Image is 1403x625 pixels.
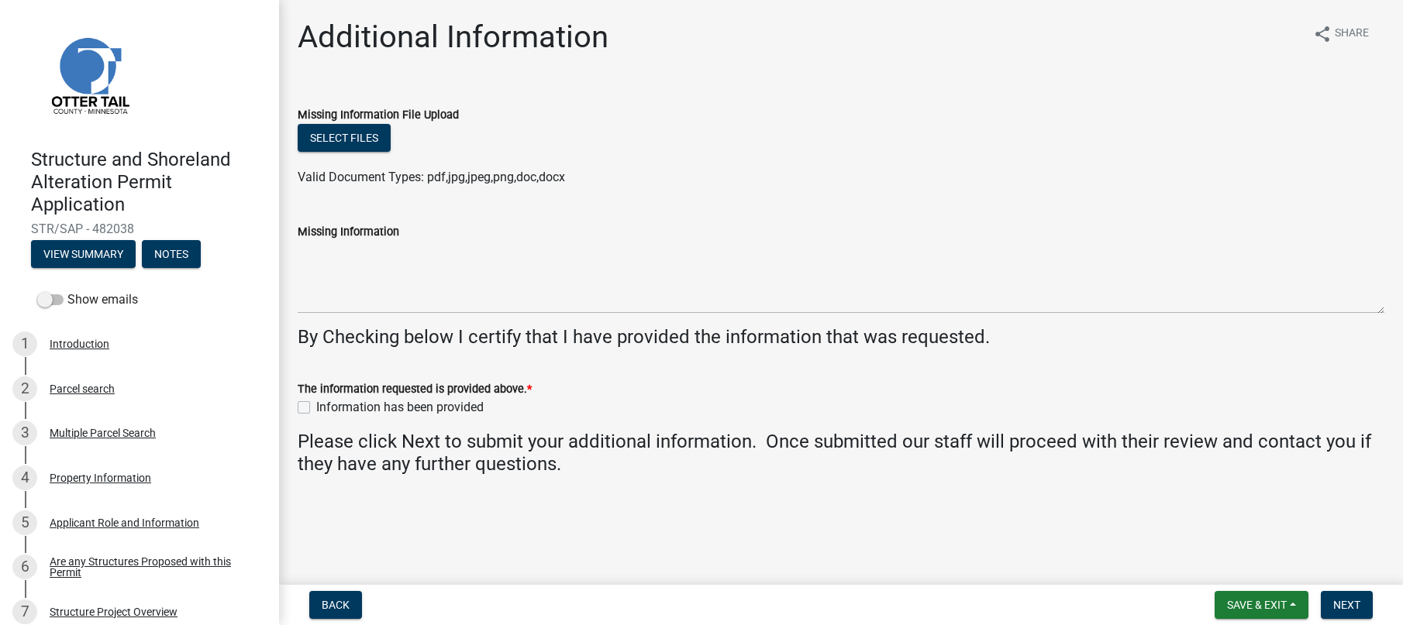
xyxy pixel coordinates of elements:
span: Valid Document Types: pdf,jpg,jpeg,png,doc,docx [298,170,565,184]
label: Information has been provided [316,398,484,417]
i: share [1313,25,1332,43]
div: 6 [12,555,37,579]
div: Parcel search [50,383,115,394]
label: The information requested is provided above. [298,384,532,395]
h4: Please click Next to submit your additional information. Once submitted our staff will proceed wi... [298,431,1384,476]
h1: Additional Information [298,19,608,56]
button: shareShare [1301,19,1381,49]
label: Missing Information File Upload [298,110,459,121]
div: Applicant Role and Information [50,517,199,528]
label: Show emails [37,290,138,309]
div: 4 [12,465,37,490]
span: Next [1333,599,1360,611]
span: Save & Exit [1227,599,1287,611]
span: STR/SAP - 482038 [31,221,248,236]
div: 2 [12,376,37,401]
h4: By Checking below I certify that I have provided the information that was requested. [298,326,1384,349]
label: Missing Information [298,227,399,238]
div: 1 [12,331,37,356]
div: 5 [12,510,37,535]
h4: Structure and Shoreland Alteration Permit Application [31,149,267,215]
button: Select files [298,124,391,152]
button: Save & Exit [1215,591,1308,619]
div: Introduction [50,338,109,349]
span: Back [322,599,350,611]
wm-modal-confirm: Notes [142,249,201,262]
div: Multiple Parcel Search [50,428,156,438]
button: View Summary [31,240,136,268]
span: Share [1335,25,1369,43]
div: 3 [12,421,37,445]
button: Back [309,591,362,619]
div: Structure Project Overview [50,606,178,617]
div: 7 [12,599,37,624]
div: Property Information [50,472,151,483]
wm-modal-confirm: Summary [31,249,136,262]
button: Next [1321,591,1373,619]
img: Otter Tail County, Minnesota [31,16,147,132]
div: Are any Structures Proposed with this Permit [50,556,254,578]
button: Notes [142,240,201,268]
